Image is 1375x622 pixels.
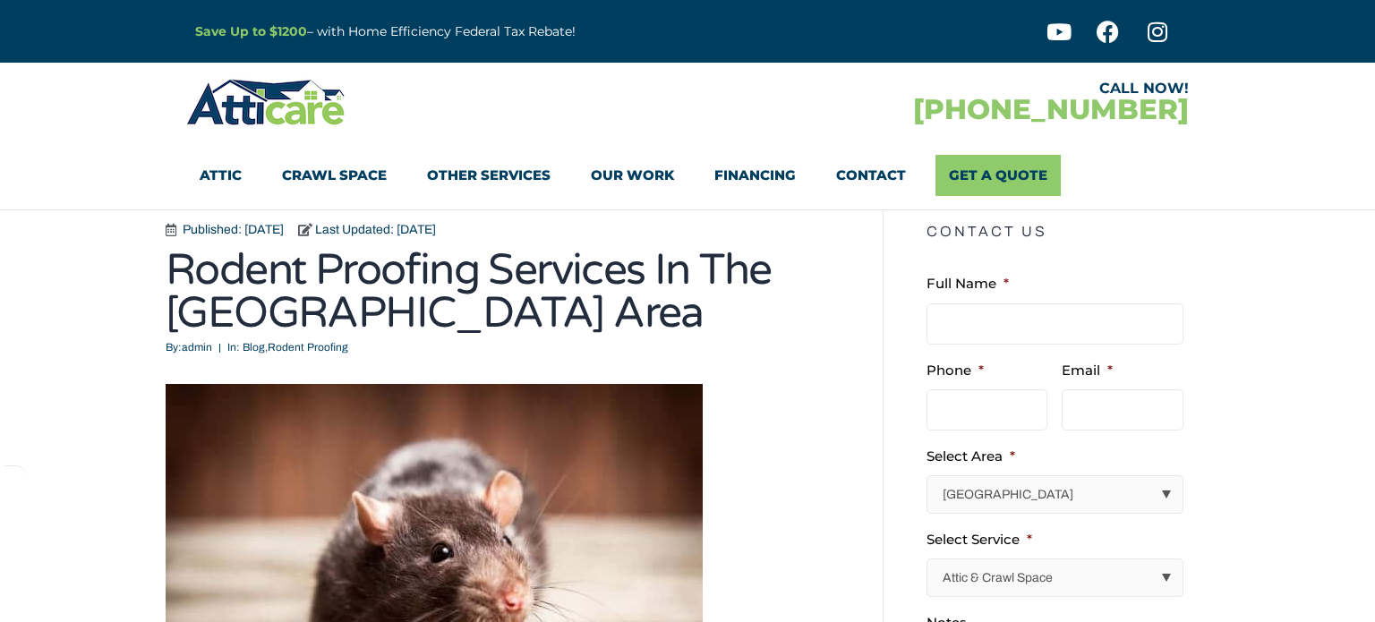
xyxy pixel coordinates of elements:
a: Rodent Proofing [268,341,348,354]
h1: Rodent Proofing Services In The [GEOGRAPHIC_DATA] Area [166,249,856,335]
a: Attic [200,155,242,196]
label: Phone [927,362,984,379]
a: Our Work [591,155,674,196]
a: Save Up to $1200 [195,23,307,39]
span: In: [227,341,240,354]
label: Select Area [927,447,1015,465]
a: Other Services [427,155,551,196]
label: Full Name [927,275,1009,293]
p: – with Home Efficiency Federal Tax Rebate! [195,21,775,42]
span: Published: [DATE] [178,219,284,240]
span: Last Updated: [DATE] [311,219,436,240]
span: admin [166,339,212,357]
label: Select Service [927,531,1032,549]
a: Financing [714,155,796,196]
nav: Menu [200,155,1175,196]
div: CALL NOW! [687,81,1189,96]
a: Crawl Space [282,155,387,196]
a: Blog [243,341,265,354]
span: By: [166,341,182,354]
h5: Contact Us [927,210,1198,253]
span: , [243,341,348,354]
a: Get A Quote [935,155,1061,196]
label: Email [1062,362,1113,379]
a: Contact [836,155,906,196]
